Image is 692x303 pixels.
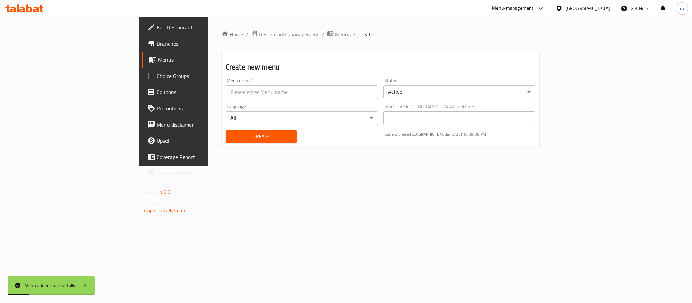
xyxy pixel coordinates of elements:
[143,199,174,208] span: Get support on:
[157,72,249,80] span: Choice Groups
[142,116,255,133] a: Menu disclaimer
[383,85,536,99] div: Active
[231,132,291,141] span: Create
[160,188,171,196] span: 1.0.0
[142,100,255,116] a: Promotions
[353,30,356,38] li: /
[157,39,249,48] span: Branches
[322,30,324,38] li: /
[226,111,378,125] div: All
[565,5,610,12] div: [GEOGRAPHIC_DATA]
[226,62,536,72] h2: Create new menu
[327,30,351,39] a: Menus
[259,30,319,38] span: Restaurants management
[142,68,255,84] a: Choice Groups
[157,153,249,161] span: Coverage Report
[385,131,536,137] p: Current time in [GEOGRAPHIC_DATA] is [DATE] 10:39:08 PM
[158,56,249,64] span: Menus
[157,104,249,112] span: Promotions
[226,85,378,99] input: Please enter Menu name
[251,30,319,39] a: Restaurants management
[24,282,76,289] div: Menu added successfully
[157,137,249,145] span: Upsell
[492,4,534,12] div: Menu-management
[358,30,374,38] span: Create
[157,88,249,96] span: Coupons
[142,52,255,68] a: Menus
[142,165,255,181] a: Grocery Checklist
[157,23,249,31] span: Edit Restaurant
[335,30,351,38] span: Menus
[226,130,297,143] button: Create
[157,120,249,129] span: Menu disclaimer
[157,169,249,177] span: Grocery Checklist
[142,35,255,52] a: Branches
[142,19,255,35] a: Edit Restaurant
[222,30,540,39] nav: breadcrumb
[143,206,185,215] a: Support.OpsPlatform
[142,133,255,149] a: Upsell
[143,188,159,196] span: Version:
[142,149,255,165] a: Coverage Report
[142,84,255,100] a: Coupons
[680,5,684,12] span: m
